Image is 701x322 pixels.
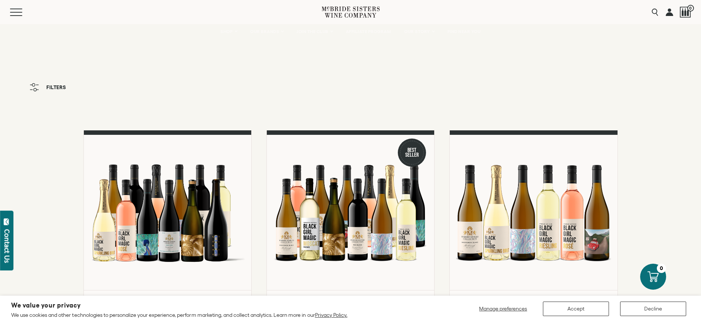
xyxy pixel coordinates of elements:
p: We use cookies and other technologies to personalize your experience, perform marketing, and coll... [11,312,347,318]
span: OUR BRANDS [250,29,279,34]
button: Manage preferences [475,302,532,316]
a: JOIN THE CLUB [292,24,337,39]
a: FIND NEAR YOU [443,24,486,39]
div: Contact Us [3,229,11,263]
a: OUR STORY [399,24,439,39]
button: Accept [543,302,609,316]
button: Filters [26,79,70,95]
span: SHOP [220,29,233,34]
span: FIND NEAR YOU [448,29,481,34]
div: 0 [657,264,666,273]
span: AFFILIATE PROGRAM [346,29,391,34]
span: OUR STORY [404,29,430,34]
button: Decline [620,302,686,316]
button: Mobile Menu Trigger [10,9,37,16]
a: AFFILIATE PROGRAM [341,24,396,39]
span: JOIN THE CLUB [297,29,328,34]
span: Manage preferences [479,306,527,312]
a: SHOP [216,24,242,39]
a: Privacy Policy. [315,312,347,318]
span: Filters [46,85,66,90]
h2: We value your privacy [11,302,347,309]
a: OUR BRANDS [245,24,288,39]
span: 0 [687,5,694,12]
